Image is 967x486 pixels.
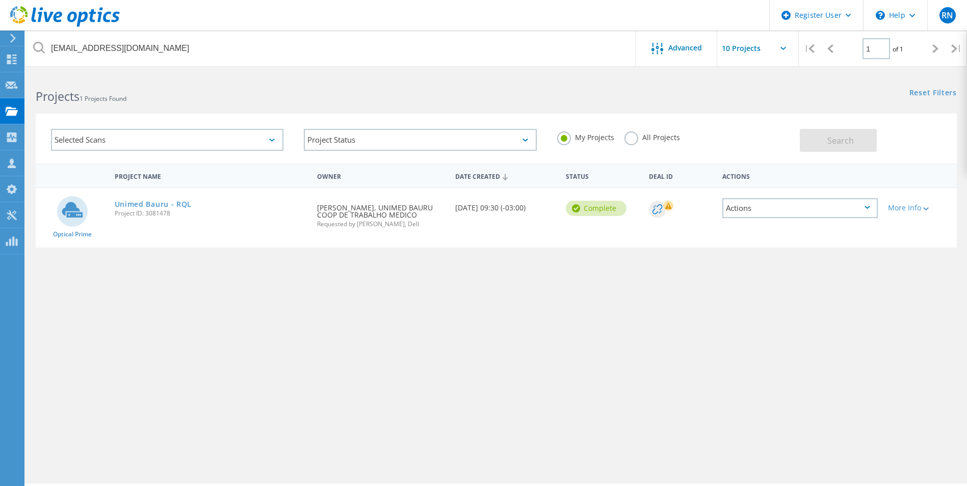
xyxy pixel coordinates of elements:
[557,131,614,141] label: My Projects
[942,11,953,19] span: RN
[946,31,967,67] div: |
[561,166,644,185] div: Status
[566,201,626,216] div: Complete
[25,31,636,66] input: Search projects by name, owner, ID, company, etc
[644,166,718,185] div: Deal Id
[450,188,561,222] div: [DATE] 09:30 (-03:00)
[317,221,445,227] span: Requested by [PERSON_NAME], Dell
[53,231,92,237] span: Optical Prime
[312,166,450,185] div: Owner
[51,129,283,151] div: Selected Scans
[10,21,120,29] a: Live Optics Dashboard
[722,198,878,218] div: Actions
[888,204,952,211] div: More Info
[827,135,854,146] span: Search
[450,166,561,185] div: Date Created
[668,44,702,51] span: Advanced
[800,129,877,152] button: Search
[115,201,192,208] a: Unimed Bauru - RQL
[799,31,820,67] div: |
[312,188,450,237] div: [PERSON_NAME], UNIMED BAURU COOP DE TRABALHO MEDICO
[115,210,307,217] span: Project ID: 3081478
[893,45,903,53] span: of 1
[110,166,312,185] div: Project Name
[717,166,883,185] div: Actions
[909,89,957,98] a: Reset Filters
[80,94,126,103] span: 1 Projects Found
[876,11,885,20] svg: \n
[624,131,680,141] label: All Projects
[36,88,80,104] b: Projects
[304,129,536,151] div: Project Status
